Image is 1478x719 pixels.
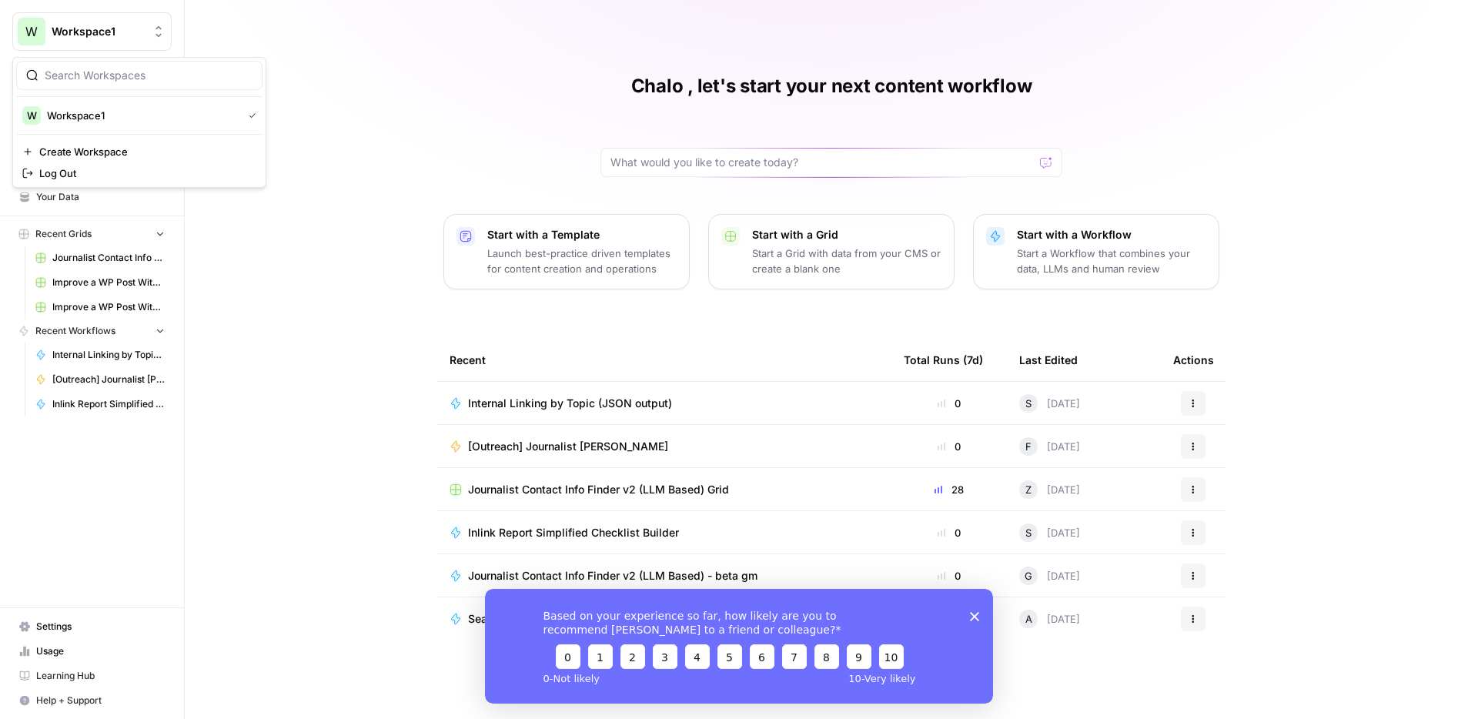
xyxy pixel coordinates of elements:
p: Start with a Template [487,227,677,242]
span: Improve a WP Post With Google Guidelines (PND Prod Beta) Grid [52,300,165,314]
div: [DATE] [1019,610,1080,628]
span: F [1025,439,1032,454]
a: [Outreach] Journalist [PERSON_NAME] [450,439,879,454]
span: W [25,22,38,41]
span: Search Performance - am [468,611,597,627]
a: Your Data [12,185,172,209]
span: Recent Grids [35,227,92,241]
div: [DATE] [1019,523,1080,542]
div: 0 [904,396,995,411]
span: A [1025,611,1032,627]
a: Settings [12,614,172,639]
input: Search Workspaces [45,68,252,83]
div: Workspace: Workspace1 [12,57,266,188]
span: Workspace1 [52,24,145,39]
span: S [1025,525,1032,540]
span: Usage [36,644,165,658]
span: Internal Linking by Topic (JSON output) [468,396,672,411]
div: [DATE] [1019,567,1080,585]
span: Internal Linking by Topic (JSON output) [52,348,165,362]
span: Learning Hub [36,669,165,683]
div: Total Runs (7d) [904,339,983,381]
span: Recent Workflows [35,324,115,338]
p: Start a Workflow that combines your data, LLMs and human review [1017,246,1206,276]
h1: Chalo , let's start your next content workflow [631,74,1032,99]
a: Improve a WP Post With Google Guidelines (PND Prod Beta) [28,270,172,295]
span: Workspace1 [47,108,236,123]
a: Journalist Contact Info Finder v2 (LLM Based) Grid [28,246,172,270]
button: Workspace: Workspace1 [12,12,172,51]
button: Recent Workflows [12,319,172,343]
span: Journalist Contact Info Finder v2 (LLM Based) Grid [468,482,729,497]
span: Improve a WP Post With Google Guidelines (PND Prod Beta) [52,276,165,289]
button: Start with a TemplateLaunch best-practice driven templates for content creation and operations [443,214,690,289]
div: [DATE] [1019,394,1080,413]
span: W [27,108,37,123]
a: [Outreach] Journalist [PERSON_NAME] [28,367,172,392]
span: S [1025,396,1032,411]
div: 0 [904,525,995,540]
a: Journalist Contact Info Finder v2 (LLM Based) - beta gm [450,568,879,584]
div: 0 [904,439,995,454]
a: Improve a WP Post With Google Guidelines (PND Prod Beta) Grid [28,295,172,319]
div: Recent [450,339,879,381]
span: Journalist Contact Info Finder v2 (LLM Based) - beta gm [468,568,757,584]
button: Recent Grids [12,222,172,246]
p: Start with a Grid [752,227,941,242]
a: Internal Linking by Topic (JSON output) [450,396,879,411]
div: 28 [904,482,995,497]
div: Actions [1173,339,1214,381]
button: Help + Support [12,688,172,713]
span: Help + Support [36,694,165,707]
span: Inlink Report Simplified Checklist Builder [468,525,679,540]
div: [DATE] [1019,437,1080,456]
button: Start with a WorkflowStart a Workflow that combines your data, LLMs and human review [973,214,1219,289]
span: Inlink Report Simplified Checklist Builder [52,397,165,411]
span: Z [1025,482,1032,497]
div: [DATE] [1019,480,1080,499]
p: Start a Grid with data from your CMS or create a blank one [752,246,941,276]
span: Log Out [39,166,250,181]
a: Log Out [16,162,262,184]
p: Start with a Workflow [1017,227,1206,242]
input: What would you like to create today? [610,155,1034,170]
a: Create Workspace [16,141,262,162]
a: Journalist Contact Info Finder v2 (LLM Based) Grid [450,482,879,497]
iframe: Survey from AirOps [485,589,993,704]
span: Create Workspace [39,144,250,159]
a: Search Performance - am [450,611,879,627]
span: G [1025,568,1032,584]
p: Launch best-practice driven templates for content creation and operations [487,246,677,276]
button: Start with a GridStart a Grid with data from your CMS or create a blank one [708,214,955,289]
span: Journalist Contact Info Finder v2 (LLM Based) Grid [52,251,165,265]
a: Usage [12,639,172,664]
div: 0 [904,568,995,584]
a: Internal Linking by Topic (JSON output) [28,343,172,367]
a: Learning Hub [12,664,172,688]
span: [Outreach] Journalist [PERSON_NAME] [52,373,165,386]
span: [Outreach] Journalist [PERSON_NAME] [468,439,668,454]
a: Inlink Report Simplified Checklist Builder [450,525,879,540]
span: Settings [36,620,165,634]
span: Your Data [36,190,165,204]
a: Inlink Report Simplified Checklist Builder [28,392,172,416]
div: Last Edited [1019,339,1078,381]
